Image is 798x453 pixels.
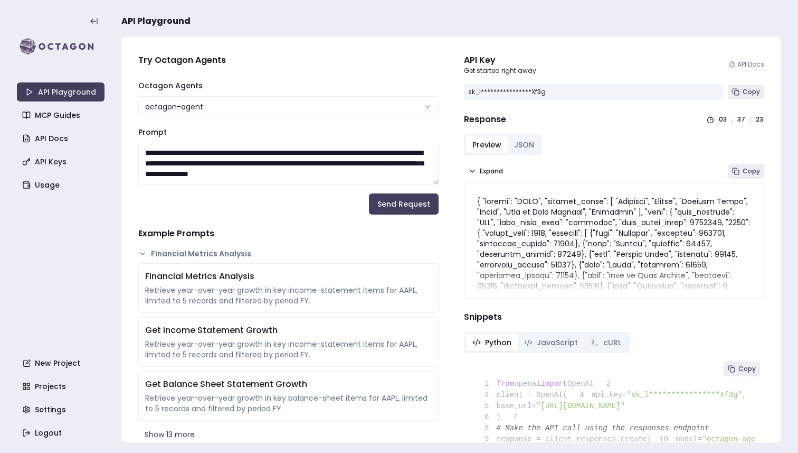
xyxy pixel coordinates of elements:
a: New Project [18,354,106,373]
div: : [731,115,733,124]
p: Get started right away [464,67,536,75]
span: API Playground [121,15,191,27]
div: 23 [756,115,764,124]
span: from [497,380,515,388]
div: Retrieve year-over-year growth in key income-statement items for AAPL, limited to 5 records and f... [145,339,432,360]
span: 1 [472,378,497,390]
span: response = client.responses.create( [472,435,652,443]
button: Show 13 more [138,425,439,444]
a: API Playground [17,82,104,101]
a: Settings [18,400,106,419]
a: API Docs [18,129,106,148]
h4: Snippets [464,311,764,323]
div: 03 [719,115,727,124]
label: Prompt [138,127,167,137]
span: 4 [567,390,592,401]
span: Copy [738,365,756,373]
span: openai [514,380,540,388]
div: Retrieve year-over-year growth in key income-statement items for AAPL, limited to 5 records and f... [145,285,432,306]
a: Logout [18,423,106,442]
span: "[URL][DOMAIN_NAME]" [536,402,625,410]
span: Expand [480,167,503,175]
span: 7 [501,412,525,423]
span: ) [472,413,501,421]
span: client = OpenAI( [472,391,567,399]
button: Copy [728,164,764,179]
span: cURL [603,337,621,348]
button: Financial Metrics Analysis [138,248,439,259]
span: api_key= [591,391,626,399]
span: model= [676,435,702,443]
div: 37 [737,115,746,124]
h4: Try Octagon Agents [138,54,439,67]
button: Expand [464,164,507,179]
button: JSON [508,136,540,153]
button: Preview [466,136,508,153]
span: 8 [472,423,497,434]
div: Retrieve year-over-year growth in key balance-sheet items for AAPL, limited to 5 records and filt... [145,393,432,414]
span: Copy [743,88,760,96]
a: Usage [18,175,106,195]
a: Projects [18,377,106,396]
button: Send Request [369,193,439,215]
label: Octagon Agents [138,80,203,91]
span: base_url= [497,402,537,410]
h4: Response [464,113,506,126]
img: logo-rect-yK7x_WSZ.svg [17,36,104,57]
div: : [750,115,752,124]
a: API Keys [18,152,106,171]
span: import [541,380,567,388]
span: Copy [743,167,760,175]
button: Copy [724,362,760,376]
span: OpenAI [567,380,594,388]
span: # Make the API call using the responses endpoint [497,424,709,432]
h4: Example Prompts [138,227,439,240]
span: 3 [472,390,497,401]
span: , [742,391,746,399]
span: Python [485,337,511,348]
a: API Docs [729,60,764,69]
button: Copy [728,85,764,99]
a: MCP Guides [18,106,106,125]
div: Get Balance Sheet Statement Growth [145,378,432,391]
span: 10 [652,434,676,445]
div: Get Income Statement Growth [145,324,432,337]
div: API Key [464,54,536,67]
span: 9 [472,434,497,445]
div: Financial Metrics Analysis [145,270,432,283]
span: 2 [594,378,618,390]
span: 6 [472,412,497,423]
span: 5 [472,401,497,412]
span: JavaScript [537,337,578,348]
